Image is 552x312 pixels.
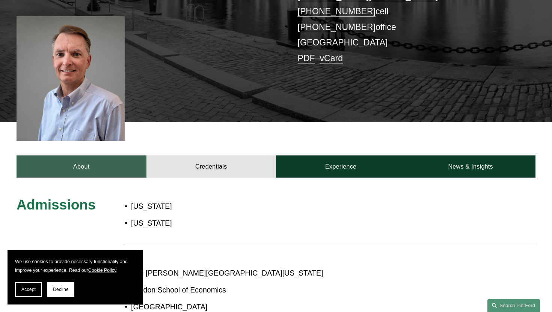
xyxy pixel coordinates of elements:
a: Search this site [487,299,540,312]
a: Cookie Policy [88,268,116,273]
p: [US_STATE] [131,217,319,230]
span: Decline [53,287,69,292]
a: News & Insights [406,155,535,178]
p: London School of Economics [131,283,471,297]
p: The [PERSON_NAME][GEOGRAPHIC_DATA][US_STATE] [131,267,471,280]
p: We use cookies to provide necessary functionality and improve your experience. Read our . [15,258,135,274]
a: PDF [298,53,315,63]
a: Experience [276,155,406,178]
a: [PHONE_NUMBER] [298,22,376,32]
button: Accept [15,282,42,297]
button: Decline [47,282,74,297]
p: [US_STATE] [131,200,319,213]
a: vCard [320,53,343,63]
a: [PHONE_NUMBER] [298,6,376,16]
section: Cookie banner [8,250,143,304]
span: Accept [21,287,36,292]
a: About [17,155,146,178]
span: Admissions [17,197,96,213]
a: Credentials [146,155,276,178]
